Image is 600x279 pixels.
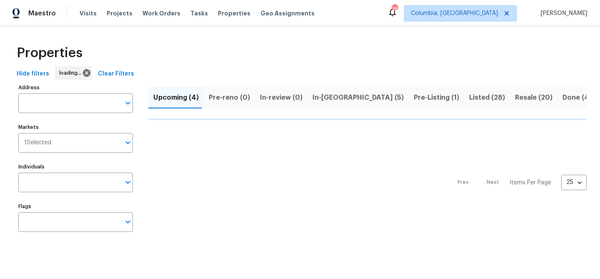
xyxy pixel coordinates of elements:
[95,66,137,82] button: Clear Filters
[59,69,85,77] span: loading...
[107,9,132,18] span: Projects
[190,10,208,16] span: Tasks
[17,69,49,79] span: Hide filters
[18,204,133,209] label: Flags
[414,92,459,103] span: Pre-Listing (1)
[122,137,134,148] button: Open
[122,176,134,188] button: Open
[411,9,498,18] span: Columbia, [GEOGRAPHIC_DATA]
[142,9,180,18] span: Work Orders
[24,139,51,146] span: 1 Selected
[98,69,134,79] span: Clear Filters
[122,97,134,109] button: Open
[55,66,92,80] div: loading...
[312,92,404,103] span: In-[GEOGRAPHIC_DATA] (5)
[13,66,52,82] button: Hide filters
[18,85,133,90] label: Address
[260,9,315,18] span: Geo Assignments
[28,9,56,18] span: Maestro
[469,92,505,103] span: Listed (28)
[209,92,250,103] span: Pre-reno (0)
[260,92,302,103] span: In-review (0)
[537,9,587,18] span: [PERSON_NAME]
[392,5,397,13] div: 19
[515,92,552,103] span: Resale (20)
[153,92,199,103] span: Upcoming (4)
[80,9,97,18] span: Visits
[122,216,134,228] button: Open
[17,49,82,57] span: Properties
[561,171,587,193] div: 25
[18,125,133,130] label: Markets
[18,164,133,169] label: Individuals
[450,125,587,240] nav: Pagination Navigation
[218,9,250,18] span: Properties
[510,178,551,187] p: Items Per Page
